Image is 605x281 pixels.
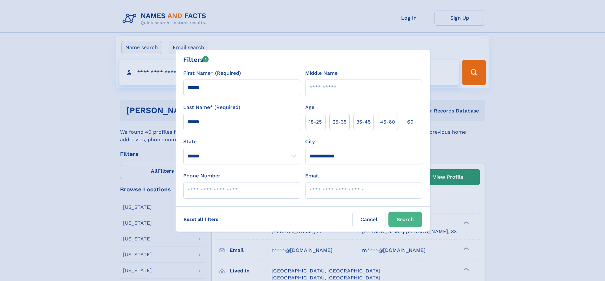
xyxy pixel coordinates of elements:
[183,138,300,145] label: State
[407,118,417,126] span: 60+
[380,118,395,126] span: 45‑60
[183,69,241,77] label: First Name* (Required)
[183,172,220,180] label: Phone Number
[183,55,209,64] div: Filters
[305,69,338,77] label: Middle Name
[333,118,346,126] span: 25‑35
[305,104,314,111] label: Age
[388,212,422,227] button: Search
[309,118,322,126] span: 18‑25
[356,118,371,126] span: 35‑45
[352,212,386,227] label: Cancel
[179,212,222,227] label: Reset all filters
[183,104,240,111] label: Last Name* (Required)
[305,138,315,145] label: City
[305,172,319,180] label: Email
